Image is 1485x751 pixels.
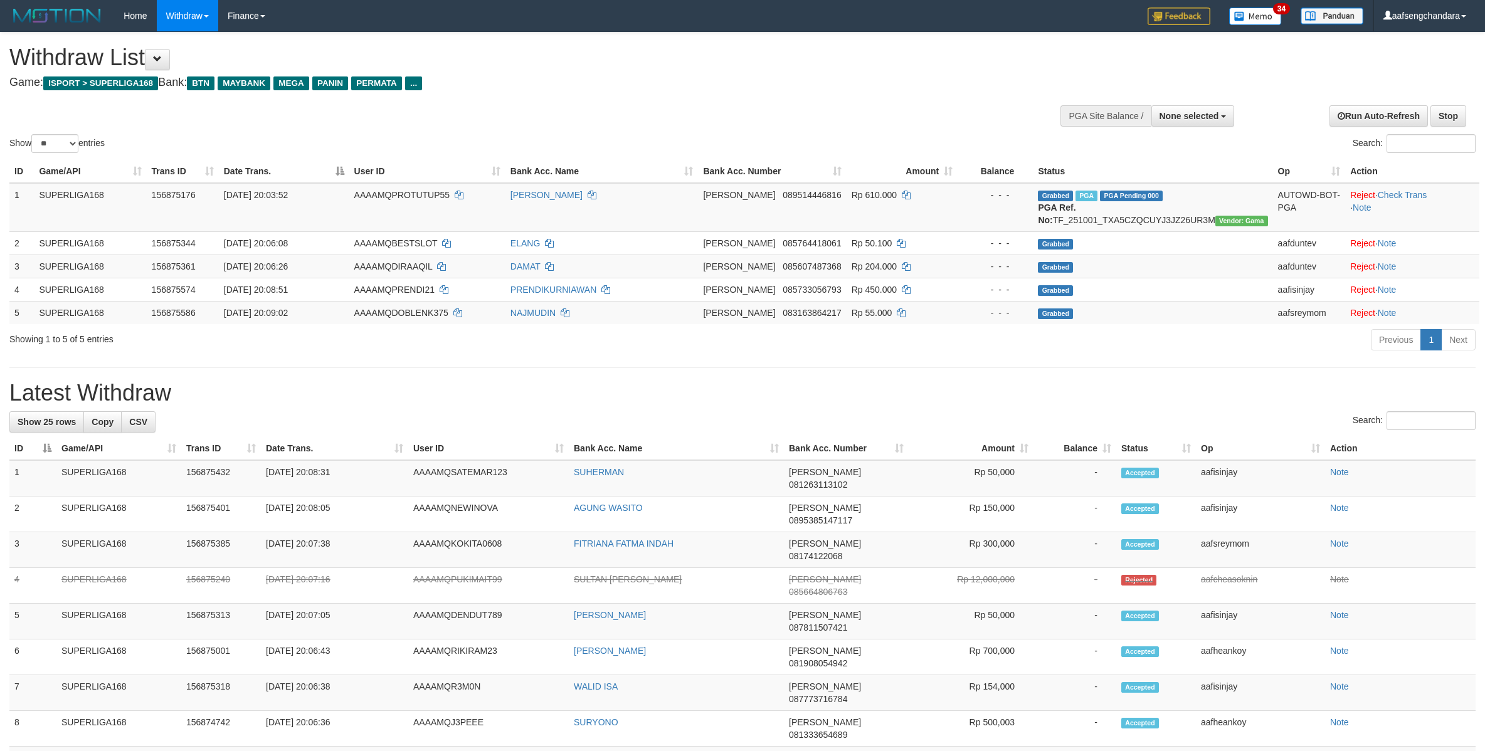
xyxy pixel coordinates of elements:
td: 7 [9,675,56,711]
td: 1 [9,460,56,496]
span: AAAAMQPROTUTUP55 [354,190,450,200]
span: Accepted [1121,646,1159,657]
span: [PERSON_NAME] [703,190,775,200]
span: [DATE] 20:03:52 [224,190,288,200]
span: [PERSON_NAME] [789,717,861,727]
td: - [1033,496,1116,532]
span: ISPORT > SUPERLIGA168 [43,76,158,90]
td: AAAAMQRIKIRAM23 [408,639,569,675]
a: NAJMUDIN [510,308,556,318]
a: Reject [1350,190,1375,200]
span: [PERSON_NAME] [789,574,861,584]
span: Copy 081908054942 to clipboard [789,658,847,668]
span: 34 [1273,3,1290,14]
span: Copy 08174122068 to clipboard [789,551,843,561]
span: [PERSON_NAME] [789,646,861,656]
a: Note [1330,681,1349,691]
span: Copy 085607487368 to clipboard [783,261,841,271]
span: Grabbed [1038,308,1073,319]
td: AAAAMQR3M0N [408,675,569,711]
div: - - - [963,189,1028,201]
span: CSV [129,417,147,427]
label: Show entries [9,134,105,153]
td: SUPERLIGA168 [34,278,146,301]
span: AAAAMQDOBLENK375 [354,308,448,318]
th: Action [1325,437,1476,460]
td: AAAAMQPUKIMAIT99 [408,568,569,604]
a: Check Trans [1378,190,1427,200]
div: - - - [963,260,1028,273]
span: Accepted [1121,611,1159,621]
td: Rp 50,000 [909,460,1033,496]
td: 1 [9,183,34,232]
th: User ID: activate to sort column ascending [408,437,569,460]
th: Op: activate to sort column ascending [1196,437,1325,460]
td: 156874742 [181,711,261,747]
th: ID [9,160,34,183]
a: Note [1353,202,1371,213]
td: SUPERLIGA168 [34,301,146,324]
th: Game/API: activate to sort column ascending [56,437,181,460]
td: AAAAMQKOKITA0608 [408,532,569,568]
h1: Withdraw List [9,45,978,70]
img: Feedback.jpg [1148,8,1210,25]
span: [PERSON_NAME] [703,308,775,318]
td: · [1345,301,1479,324]
span: 156875344 [152,238,196,248]
span: 156875176 [152,190,196,200]
div: PGA Site Balance / [1060,105,1151,127]
span: Show 25 rows [18,417,76,427]
a: DAMAT [510,261,541,271]
a: [PERSON_NAME] [574,646,646,656]
span: Accepted [1121,539,1159,550]
span: PANIN [312,76,348,90]
td: 4 [9,568,56,604]
td: aafduntev [1273,255,1346,278]
span: Rp 610.000 [852,190,897,200]
td: Rp 50,000 [909,604,1033,639]
td: [DATE] 20:07:05 [261,604,408,639]
td: TF_251001_TXA5CZQCUYJ3JZ26UR3M [1033,183,1272,232]
span: PGA Pending [1100,191,1163,201]
span: Copy 085764418061 to clipboard [783,238,841,248]
div: - - - [963,307,1028,319]
a: PRENDIKURNIAWAN [510,285,596,295]
span: [PERSON_NAME] [789,610,861,620]
span: ... [405,76,422,90]
td: · [1345,278,1479,301]
td: Rp 500,003 [909,711,1033,747]
th: Amount: activate to sort column ascending [909,437,1033,460]
td: 156875432 [181,460,261,496]
span: Copy 085664806763 to clipboard [789,587,847,597]
td: 156875385 [181,532,261,568]
td: - [1033,568,1116,604]
span: Copy 083163864217 to clipboard [783,308,841,318]
td: 6 [9,639,56,675]
span: Rp 50.100 [852,238,892,248]
a: WALID ISA [574,681,618,691]
td: aafisinjay [1273,278,1346,301]
select: Showentries [31,134,78,153]
h1: Latest Withdraw [9,381,1476,406]
span: [PERSON_NAME] [789,503,861,513]
td: SUPERLIGA168 [56,711,181,747]
b: PGA Ref. No: [1038,202,1075,225]
span: MEGA [273,76,309,90]
span: BTN [187,76,214,90]
a: Copy [83,411,122,433]
th: Game/API: activate to sort column ascending [34,160,146,183]
a: Reject [1350,308,1375,318]
a: 1 [1420,329,1442,350]
span: 156875361 [152,261,196,271]
td: 156875318 [181,675,261,711]
td: 2 [9,231,34,255]
span: Copy [92,417,114,427]
td: aafsreymom [1196,532,1325,568]
td: SUPERLIGA168 [56,496,181,532]
span: Copy 0895385147117 to clipboard [789,515,852,525]
a: Note [1330,503,1349,513]
td: SUPERLIGA168 [34,231,146,255]
span: [PERSON_NAME] [703,285,775,295]
div: - - - [963,237,1028,249]
a: Note [1330,467,1349,477]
